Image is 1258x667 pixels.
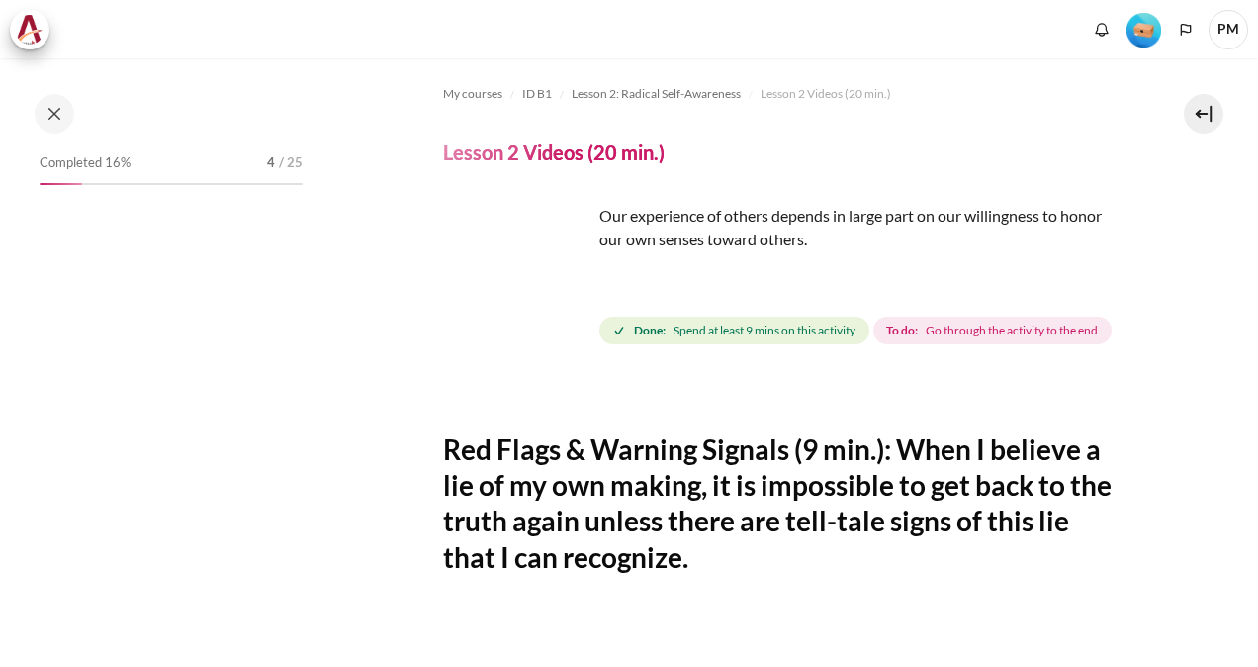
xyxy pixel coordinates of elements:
div: Level #1 [1126,11,1161,48]
span: 4 [267,153,275,173]
a: User menu [1209,10,1248,49]
a: My courses [443,82,502,106]
span: PM [1209,10,1248,49]
span: Lesson 2: Radical Self-Awareness [572,85,741,103]
p: Our experience of others depends in large part on our willingness to honor our own senses toward ... [443,204,1118,251]
a: Level #1 [1119,11,1169,48]
h4: Lesson 2 Videos (20 min.) [443,140,665,165]
div: Completion requirements for Lesson 2 Videos (20 min.) [599,313,1116,348]
a: Architeck Architeck [10,10,59,49]
span: Lesson 2 Videos (20 min.) [761,85,891,103]
img: Level #1 [1126,13,1161,48]
h2: Red Flags & Warning Signals (9 min.): When I believe a lie of my own making, it is impossible to ... [443,431,1118,576]
nav: Navigation bar [443,78,1118,110]
span: My courses [443,85,502,103]
span: ID B1 [522,85,552,103]
span: / 25 [279,153,303,173]
a: Lesson 2: Radical Self-Awareness [572,82,741,106]
div: 16% [40,183,82,185]
a: ID B1 [522,82,552,106]
span: Completed 16% [40,153,131,173]
span: Go through the activity to the end [926,322,1098,339]
a: Lesson 2 Videos (20 min.) [761,82,891,106]
strong: Done: [634,322,666,339]
div: Show notification window with no new notifications [1087,15,1117,45]
img: erw [443,204,591,352]
img: Architeck [16,15,44,45]
span: Spend at least 9 mins on this activity [674,322,855,339]
button: Languages [1171,15,1201,45]
strong: To do: [886,322,918,339]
